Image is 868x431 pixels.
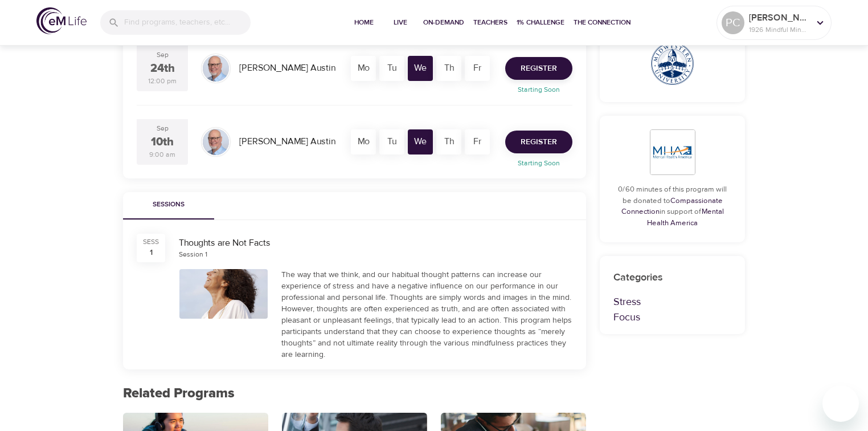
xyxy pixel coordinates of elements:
[387,17,414,29] span: Live
[613,270,731,285] p: Categories
[498,158,579,168] p: Starting Soon
[148,76,177,86] div: 12:00 pm
[505,131,572,153] button: Register
[130,199,207,211] span: Sessions
[517,17,564,29] span: 1% Challenge
[281,269,573,360] div: The way that we think, and our habitual thought patterns can increase our experience of stress an...
[822,385,859,422] iframe: Button to launch messaging window
[379,56,404,81] div: Tu
[574,17,630,29] span: The Connection
[521,135,557,149] span: Register
[157,50,169,60] div: Sep
[179,250,207,259] div: Session 1
[621,196,723,217] a: Compassionate Connection
[613,310,731,325] p: Focus
[150,247,153,258] div: 1
[408,129,433,154] div: We
[379,129,404,154] div: Tu
[179,237,572,250] div: Thoughts are Not Facts
[505,57,572,80] button: Register
[149,150,175,160] div: 9:00 am
[408,56,433,81] div: We
[423,17,464,29] span: On-Demand
[143,237,159,247] div: SESS
[647,207,724,227] a: Mental Health America
[521,62,557,76] span: Register
[157,124,169,133] div: Sep
[465,56,490,81] div: Fr
[722,11,744,34] div: PC
[350,17,378,29] span: Home
[36,7,87,34] img: logo
[235,57,340,79] div: [PERSON_NAME] Austin
[351,129,376,154] div: Mo
[436,129,461,154] div: Th
[123,383,586,404] p: Related Programs
[436,56,461,81] div: Th
[465,129,490,154] div: Fr
[473,17,507,29] span: Teachers
[613,294,731,310] p: Stress
[151,134,174,151] div: 10th
[351,56,376,81] div: Mo
[749,11,809,25] p: [PERSON_NAME]
[613,184,731,229] p: 0/60 minutes of this program will be donated to in support of
[235,131,340,153] div: [PERSON_NAME] Austin
[651,42,694,85] img: Midwestern_University_seal.svg.png
[498,84,579,95] p: Starting Soon
[124,10,251,35] input: Find programs, teachers, etc...
[749,25,809,35] p: 1926 Mindful Minutes
[150,60,175,77] div: 24th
